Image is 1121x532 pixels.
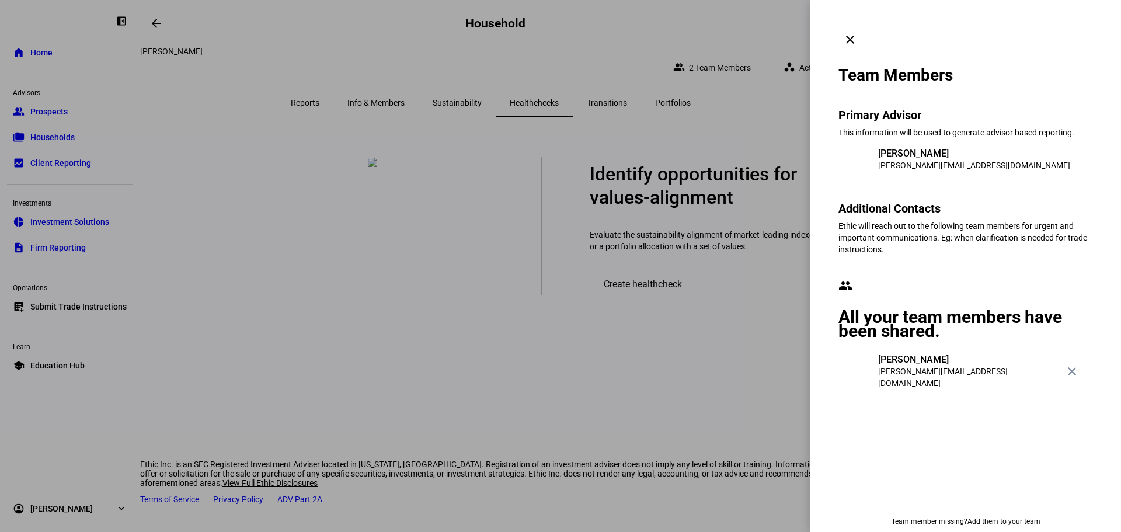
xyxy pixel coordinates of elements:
mat-icon: people [838,279,852,293]
h3: Primary Advisor [838,108,1093,122]
mat-icon: close [1065,364,1079,378]
div: [PERSON_NAME] [878,148,1070,159]
div: [PERSON_NAME][EMAIL_ADDRESS][DOMAIN_NAME] [878,366,1060,389]
div: Team Members [838,65,1093,85]
div: [PERSON_NAME] [878,354,1060,366]
mat-icon: clear [843,33,857,47]
h3: Additional Contacts [838,201,1093,215]
div: [PERSON_NAME][EMAIL_ADDRESS][DOMAIN_NAME] [878,159,1070,171]
span: Team member missing? [892,517,967,526]
h2: All your team members have been shared. [838,310,1093,338]
div: JM [845,148,869,171]
div: Ethic will reach out to the following team members for urgent and important communications. Eg: w... [838,220,1093,255]
div: This information will be used to generate advisor based reporting. [838,127,1093,138]
div: TT [845,354,869,377]
a: Add them to your team [967,517,1040,526]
